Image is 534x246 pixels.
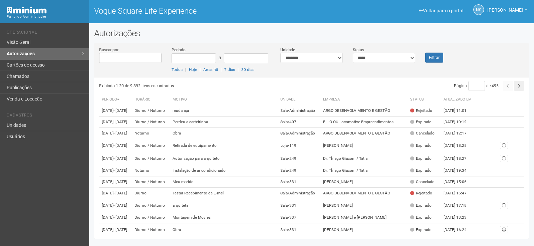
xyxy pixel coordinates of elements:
[320,212,408,223] td: [PERSON_NAME] e [PERSON_NAME]
[278,165,320,176] td: Sala/249
[99,152,132,165] td: [DATE]
[132,94,170,105] th: Horário
[113,227,127,232] span: - [DATE]
[113,143,127,148] span: - [DATE]
[425,53,443,63] button: Filtrar
[320,94,408,105] th: Empresa
[132,212,170,223] td: Diurno / Noturno
[99,223,132,236] td: [DATE]
[113,191,127,195] span: - [DATE]
[99,165,132,176] td: [DATE]
[410,190,432,196] div: Rejeitado
[132,188,170,199] td: Diurno
[320,152,408,165] td: Dr. Thiago Giaconi / Tatia
[99,139,132,152] td: [DATE]
[99,128,132,139] td: [DATE]
[203,67,218,72] a: Amanhã
[170,128,277,139] td: Obra
[320,139,408,152] td: [PERSON_NAME]
[170,223,277,236] td: Obra
[219,55,221,60] span: a
[441,94,478,105] th: Atualizado em
[278,188,320,199] td: Sala/Administração
[320,128,408,139] td: ARGO DESENVOLVIMENTO E GESTÃO
[320,188,408,199] td: ARGO DESENVOLVIMENTO E GESTÃO
[99,176,132,188] td: [DATE]
[113,131,127,135] span: - [DATE]
[410,227,432,233] div: Expirado
[172,47,186,53] label: Período
[172,67,183,72] a: Todos
[473,4,484,15] a: NS
[99,81,312,91] div: Exibindo 1-20 de 9.892 itens encontrados
[99,188,132,199] td: [DATE]
[132,117,170,128] td: Diurno / Noturno
[238,67,239,72] span: |
[441,165,478,176] td: [DATE] 19:34
[441,223,478,236] td: [DATE] 16:24
[132,199,170,212] td: Diurno / Noturno
[113,179,127,184] span: - [DATE]
[99,212,132,223] td: [DATE]
[132,223,170,236] td: Diurno / Noturno
[320,165,408,176] td: Dr. Thiago Giaconi / Tatia
[278,152,320,165] td: Sala/249
[132,105,170,117] td: Diurno / Noturno
[441,139,478,152] td: [DATE] 18:25
[410,203,432,208] div: Expirado
[454,84,499,88] span: Página de 495
[132,152,170,165] td: Diurno / Noturno
[99,105,132,117] td: [DATE]
[170,105,277,117] td: mudança
[278,117,320,128] td: Sala/407
[113,203,127,208] span: - [DATE]
[408,94,441,105] th: Status
[170,212,277,223] td: Montagem de Movies
[320,223,408,236] td: [PERSON_NAME]
[132,165,170,176] td: Noturno
[99,47,118,53] label: Buscar por
[94,28,529,38] h2: Autorizações
[487,1,523,13] span: Nicolle Silva
[224,67,235,72] a: 7 dias
[94,7,307,15] h1: Vogue Square Life Experience
[170,152,277,165] td: Autorização para arquiteto
[320,105,408,117] td: ARGO DESENVOLVIMENTO E GESTÃO
[113,215,127,220] span: - [DATE]
[278,199,320,212] td: Sala/331
[99,117,132,128] td: [DATE]
[7,14,84,20] div: Painel do Administrador
[320,199,408,212] td: [PERSON_NAME]
[410,215,432,220] div: Expirado
[441,117,478,128] td: [DATE] 10:12
[278,105,320,117] td: Sala/Administração
[113,120,127,124] span: - [DATE]
[410,143,432,148] div: Expirado
[441,188,478,199] td: [DATE] 16:47
[99,199,132,212] td: [DATE]
[278,176,320,188] td: Sala/331
[441,176,478,188] td: [DATE] 15:06
[170,165,277,176] td: Instalação de ar condicionado
[189,67,197,72] a: Hoje
[410,119,432,125] div: Expirado
[320,117,408,128] td: ELLO OU Locomotive Empreendimentos
[113,156,127,161] span: - [DATE]
[278,94,320,105] th: Unidade
[410,108,432,114] div: Rejeitado
[7,113,84,120] li: Cadastros
[221,67,222,72] span: |
[132,176,170,188] td: Diurno / Noturno
[441,152,478,165] td: [DATE] 18:27
[170,176,277,188] td: Meu marido
[487,8,527,14] a: [PERSON_NAME]
[132,128,170,139] td: Noturno
[320,176,408,188] td: [PERSON_NAME]
[441,199,478,212] td: [DATE] 17:18
[353,47,364,53] label: Status
[7,7,47,14] img: Minium
[99,94,132,105] th: Período
[170,199,277,212] td: arquiteta
[113,168,127,173] span: - [DATE]
[278,128,320,139] td: Sala/Administração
